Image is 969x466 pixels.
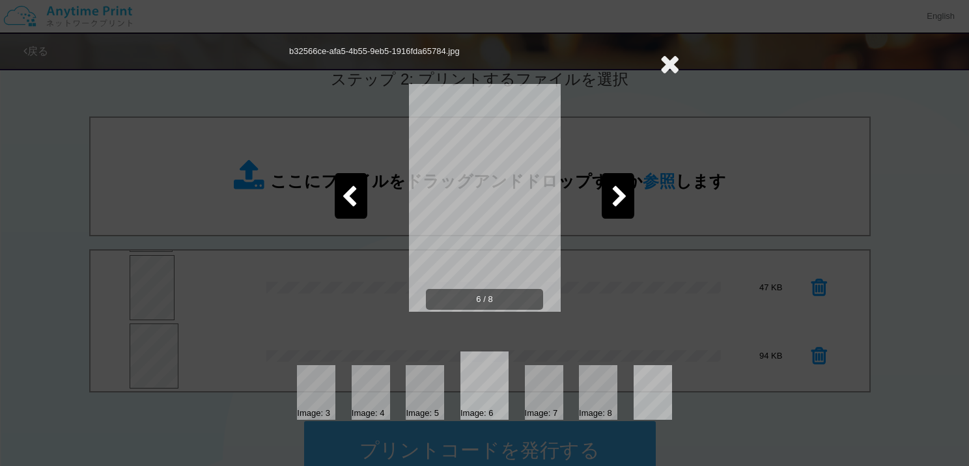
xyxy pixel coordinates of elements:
div: Image: 7 [525,407,558,420]
div: b32566ce-afa5-4b55-9eb5-1916fda65784.jpg [289,46,460,58]
span: 6 / 8 [426,289,543,310]
div: Image: 8 [579,407,612,420]
div: Image: 6 [460,407,494,420]
div: Image: 4 [352,407,385,420]
div: Image: 3 [297,407,330,420]
div: Image: 5 [406,407,439,420]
